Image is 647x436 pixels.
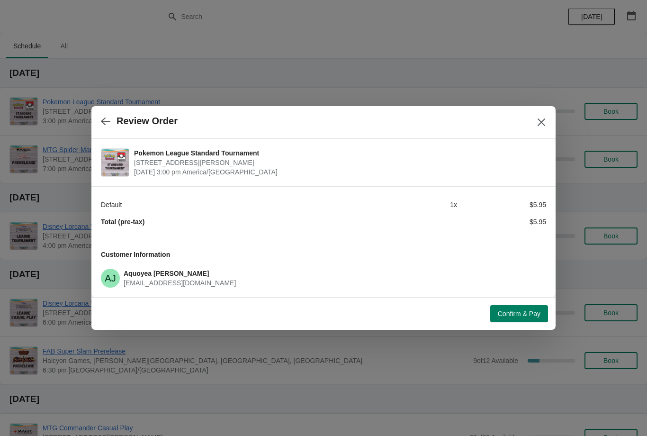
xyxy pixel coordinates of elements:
[101,218,144,226] strong: Total (pre-tax)
[101,251,170,258] span: Customer Information
[457,200,546,209] div: $5.95
[134,148,541,158] span: Pokemon League Standard Tournament
[490,305,548,322] button: Confirm & Pay
[124,270,209,277] span: Aquoyea [PERSON_NAME]
[533,114,550,131] button: Close
[101,269,120,288] span: Aquoyea
[457,217,546,227] div: $5.95
[134,158,541,167] span: [STREET_ADDRESS][PERSON_NAME]
[101,200,368,209] div: Default
[105,273,116,283] text: AJ
[124,279,236,287] span: [EMAIL_ADDRESS][DOMAIN_NAME]
[368,200,457,209] div: 1 x
[117,116,178,127] h2: Review Order
[498,310,540,318] span: Confirm & Pay
[101,149,129,176] img: Pokemon League Standard Tournament | 2040 Louetta Rd Ste I Spring, TX 77388 | September 20 | 3:00...
[134,167,541,177] span: [DATE] 3:00 pm America/[GEOGRAPHIC_DATA]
